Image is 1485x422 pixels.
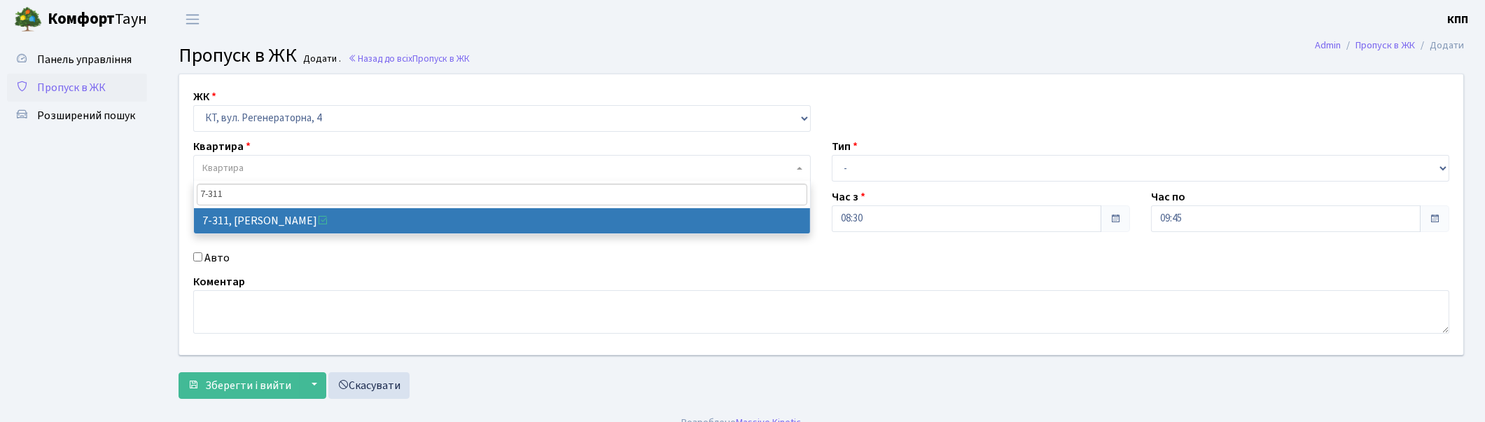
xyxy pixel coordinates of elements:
li: 7-311, [PERSON_NAME] [194,208,810,233]
a: Скасувати [328,372,410,399]
label: Тип [832,138,858,155]
a: Пропуск в ЖК [7,74,147,102]
label: Час по [1151,189,1185,205]
a: Пропуск в ЖК [1355,38,1415,53]
span: Зберегти і вийти [205,378,291,393]
b: Комфорт [48,8,115,30]
label: Коментар [193,273,245,290]
nav: breadcrumb [1294,31,1485,60]
img: logo.png [14,6,42,34]
span: Розширений пошук [37,108,135,123]
label: Авто [204,250,230,266]
span: Панель управління [37,52,132,67]
small: Додати . [301,53,342,65]
span: Пропуск в ЖК [37,80,106,95]
label: Час з [832,189,865,205]
span: Таун [48,8,147,32]
span: Пропуск в ЖК [412,52,470,65]
span: Пропуск в ЖК [179,41,297,69]
a: Admin [1315,38,1341,53]
span: Квартира [202,161,244,175]
label: ЖК [193,88,216,105]
li: Додати [1415,38,1464,53]
label: Квартира [193,138,251,155]
button: Зберегти і вийти [179,372,300,399]
a: Панель управління [7,46,147,74]
a: Назад до всіхПропуск в ЖК [348,52,470,65]
a: Розширений пошук [7,102,147,130]
b: КПП [1447,12,1468,27]
button: Переключити навігацію [175,8,210,31]
a: КПП [1447,11,1468,28]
